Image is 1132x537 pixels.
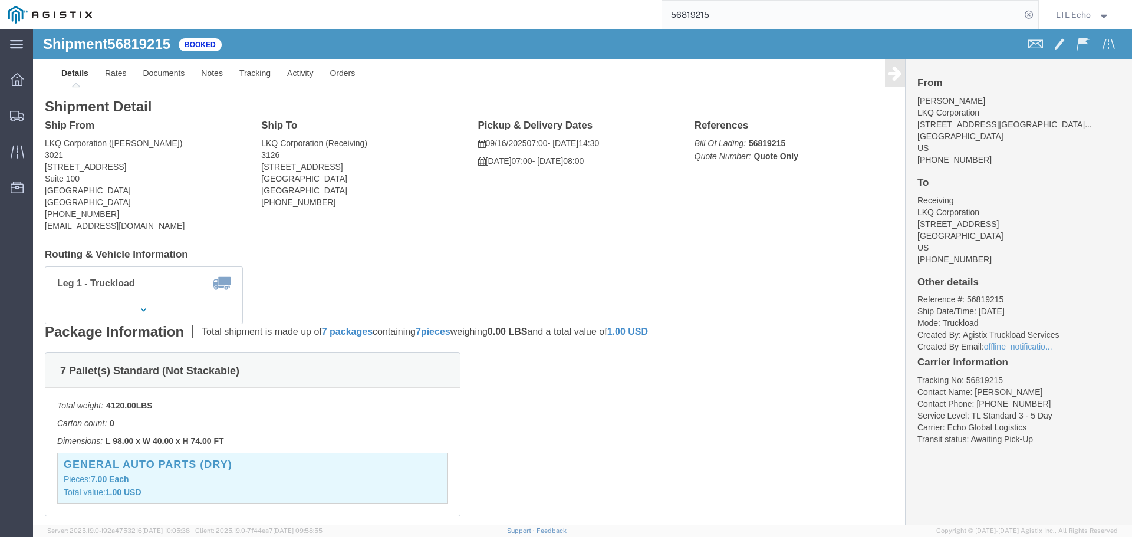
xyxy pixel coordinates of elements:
[47,527,190,534] span: Server: 2025.19.0-192a4753216
[936,526,1118,536] span: Copyright © [DATE]-[DATE] Agistix Inc., All Rights Reserved
[537,527,567,534] a: Feedback
[507,527,537,534] a: Support
[8,6,92,24] img: logo
[1056,8,1091,21] span: LTL Echo
[33,29,1132,525] iframe: To enrich screen reader interactions, please activate Accessibility in Grammarly extension settings
[195,527,323,534] span: Client: 2025.19.0-7f44ea7
[273,527,323,534] span: [DATE] 09:58:55
[662,1,1021,29] input: Search for shipment number, reference number
[142,527,190,534] span: [DATE] 10:05:38
[1055,8,1115,22] button: LTL Echo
